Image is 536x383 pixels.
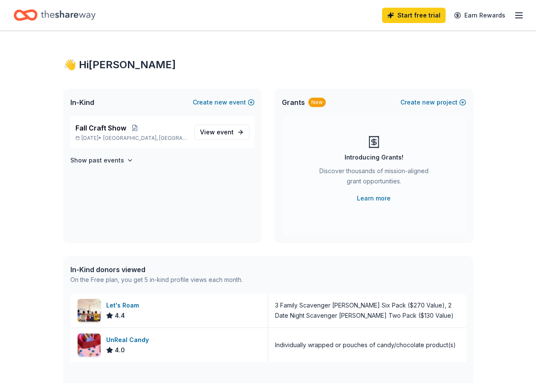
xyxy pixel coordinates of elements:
div: Discover thousands of mission-aligned grant opportunities. [316,166,432,190]
div: 3 Family Scavenger [PERSON_NAME] Six Pack ($270 Value), 2 Date Night Scavenger [PERSON_NAME] Two ... [275,300,459,321]
span: new [422,97,435,107]
span: In-Kind [70,97,94,107]
a: View event [194,125,249,140]
div: On the Free plan, you get 5 in-kind profile views each month. [70,275,243,285]
a: Start free trial [382,8,446,23]
p: [DATE] • [75,135,188,142]
div: UnReal Candy [106,335,152,345]
div: New [308,98,326,107]
a: Learn more [357,193,391,203]
img: Image for Let's Roam [78,299,101,322]
span: Fall Craft Show [75,123,126,133]
a: Earn Rewards [449,8,510,23]
span: new [214,97,227,107]
span: View [200,127,234,137]
button: Show past events [70,155,133,165]
button: Createnewevent [193,97,255,107]
div: 👋 Hi [PERSON_NAME] [64,58,473,72]
a: Home [14,5,96,25]
div: In-Kind donors viewed [70,264,243,275]
div: Let's Roam [106,300,142,310]
span: 4.4 [115,310,125,321]
div: Introducing Grants! [345,152,403,162]
span: Grants [282,97,305,107]
span: event [217,128,234,136]
div: Individually wrapped or pouches of candy/chocolate product(s) [275,340,456,350]
span: 4.0 [115,345,125,355]
span: [GEOGRAPHIC_DATA], [GEOGRAPHIC_DATA] [103,135,187,142]
img: Image for UnReal Candy [78,334,101,357]
h4: Show past events [70,155,124,165]
button: Createnewproject [400,97,466,107]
